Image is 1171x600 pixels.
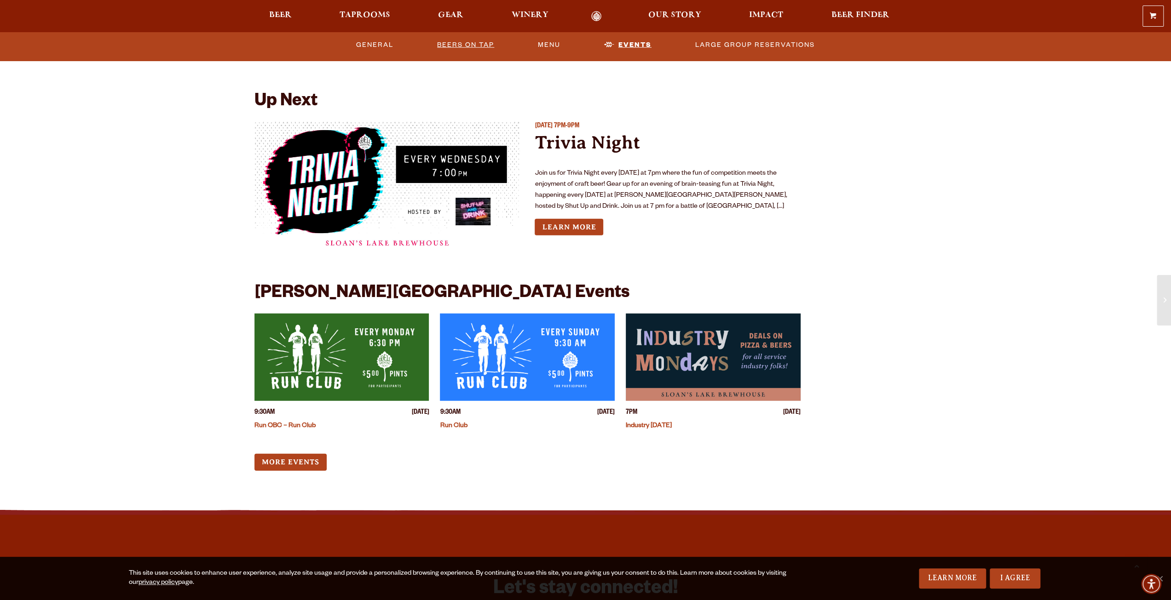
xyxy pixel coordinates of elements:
a: Industry [DATE] [626,423,671,430]
a: Beers On Tap [433,34,498,56]
a: Large Group Reservations [692,34,819,56]
a: Taprooms [334,11,396,22]
a: Our Story [642,11,707,22]
a: Scroll to top [1125,554,1148,577]
a: View event details [440,314,615,401]
a: privacy policy [138,579,178,587]
a: Learn more about Trivia Night [535,219,603,236]
span: 9:30AM [440,408,460,418]
a: View event details [626,314,801,401]
span: 7PM [626,408,637,418]
span: 7PM-9PM [554,123,579,130]
span: Gear [438,11,463,19]
div: Accessibility Menu [1141,574,1161,594]
span: [DATE] [597,408,615,418]
a: More Events (opens in a new window) [254,454,327,471]
span: 9:30AM [254,408,275,418]
a: General [352,34,397,56]
span: Our Story [648,11,701,19]
a: Winery [506,11,554,22]
a: Menu [534,34,564,56]
a: Odell Home [579,11,614,22]
a: View event details [254,314,429,401]
span: Taprooms [340,11,390,19]
h2: [PERSON_NAME][GEOGRAPHIC_DATA] Events [254,284,629,304]
span: Beer Finder [831,11,889,19]
a: Trivia Night [535,132,640,153]
a: Gear [432,11,469,22]
span: [DATE] [783,408,801,418]
a: Learn More [919,568,986,589]
span: [DATE] [535,123,552,130]
a: View event details [254,122,520,255]
span: Winery [512,11,548,19]
a: Impact [743,11,789,22]
span: Impact [749,11,783,19]
a: Events [600,34,655,56]
a: Run Club [440,423,467,430]
p: Join us for Trivia Night every [DATE] at 7pm where the fun of competition meets the enjoyment of ... [535,168,801,212]
div: This site uses cookies to enhance user experience, analyze site usage and provide a personalized ... [129,569,804,588]
h2: Up Next [254,92,317,113]
span: Beer [269,11,292,19]
a: Beer [263,11,298,22]
a: Beer Finder [825,11,895,22]
a: I Agree [990,568,1040,589]
a: Run OBC – Run Club [254,423,316,430]
span: [DATE] [411,408,429,418]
